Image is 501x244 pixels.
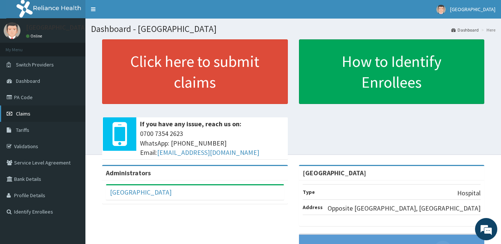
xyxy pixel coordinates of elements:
span: [GEOGRAPHIC_DATA] [450,6,495,13]
b: If you have any issue, reach us on: [140,120,241,128]
span: Claims [16,110,30,117]
h1: Dashboard - [GEOGRAPHIC_DATA] [91,24,495,34]
a: Online [26,33,44,39]
a: [EMAIL_ADDRESS][DOMAIN_NAME] [157,148,259,157]
span: Dashboard [16,78,40,84]
b: Address [303,204,323,211]
span: Tariffs [16,127,29,133]
p: [GEOGRAPHIC_DATA] [26,24,87,31]
strong: [GEOGRAPHIC_DATA] [303,169,366,177]
img: User Image [4,22,20,39]
p: Opposite [GEOGRAPHIC_DATA], [GEOGRAPHIC_DATA] [328,204,481,213]
li: Here [479,27,495,33]
a: [GEOGRAPHIC_DATA] [110,188,172,196]
p: Hospital [457,188,481,198]
img: User Image [436,5,446,14]
b: Administrators [106,169,151,177]
a: How to Identify Enrollees [299,39,485,104]
a: Click here to submit claims [102,39,288,104]
span: 0700 7354 2623 WhatsApp: [PHONE_NUMBER] Email: [140,129,284,157]
a: Dashboard [451,27,479,33]
span: Switch Providers [16,61,54,68]
b: Type [303,189,315,195]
